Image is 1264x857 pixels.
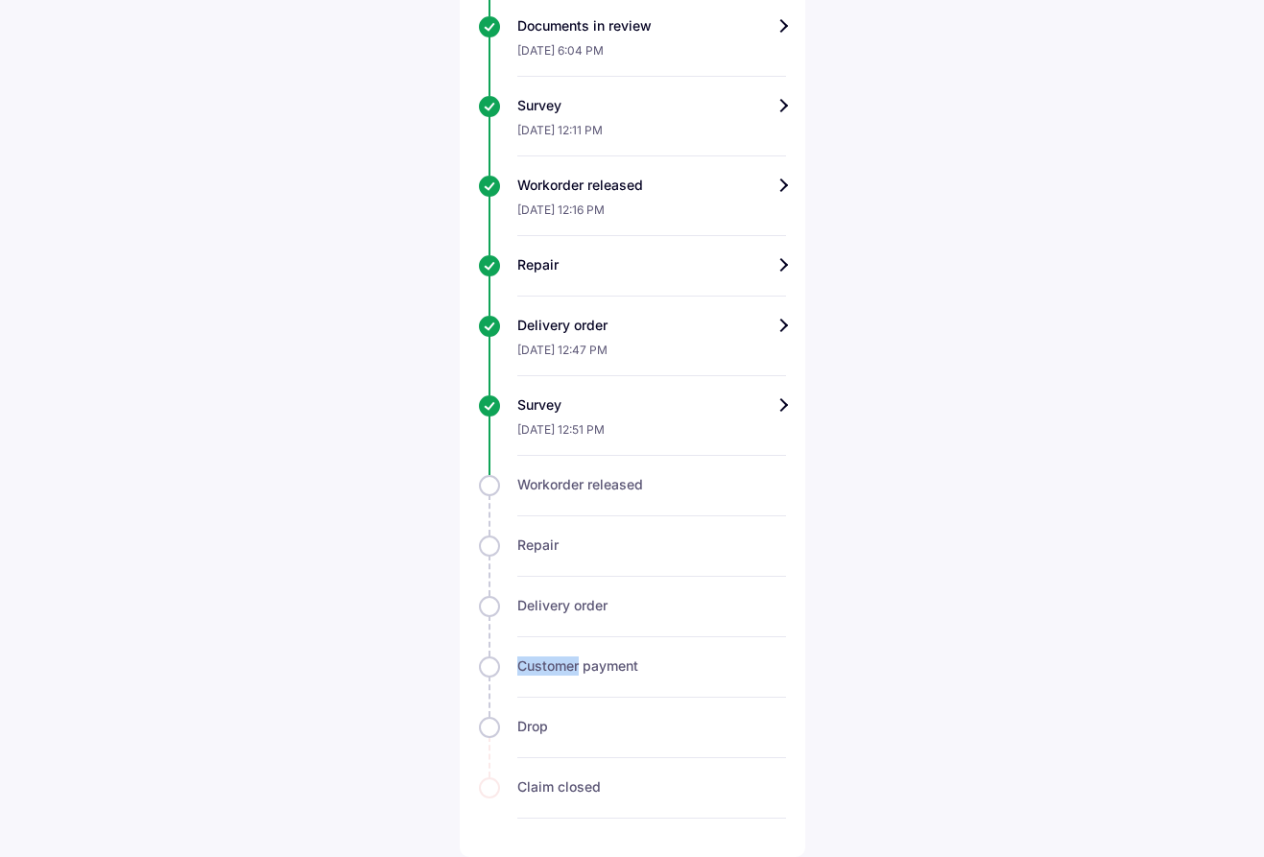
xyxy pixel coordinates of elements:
[517,415,786,456] div: [DATE] 12:51 PM
[517,475,786,494] div: Workorder released
[517,195,786,236] div: [DATE] 12:16 PM
[517,16,786,36] div: Documents in review
[517,255,786,274] div: Repair
[517,115,786,156] div: [DATE] 12:11 PM
[517,395,786,415] div: Survey
[517,717,786,736] div: Drop
[517,656,786,676] div: Customer payment
[517,36,786,77] div: [DATE] 6:04 PM
[517,596,786,615] div: Delivery order
[517,176,786,195] div: Workorder released
[517,777,786,797] div: Claim closed
[517,335,786,376] div: [DATE] 12:47 PM
[517,536,786,555] div: Repair
[517,96,786,115] div: Survey
[517,316,786,335] div: Delivery order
